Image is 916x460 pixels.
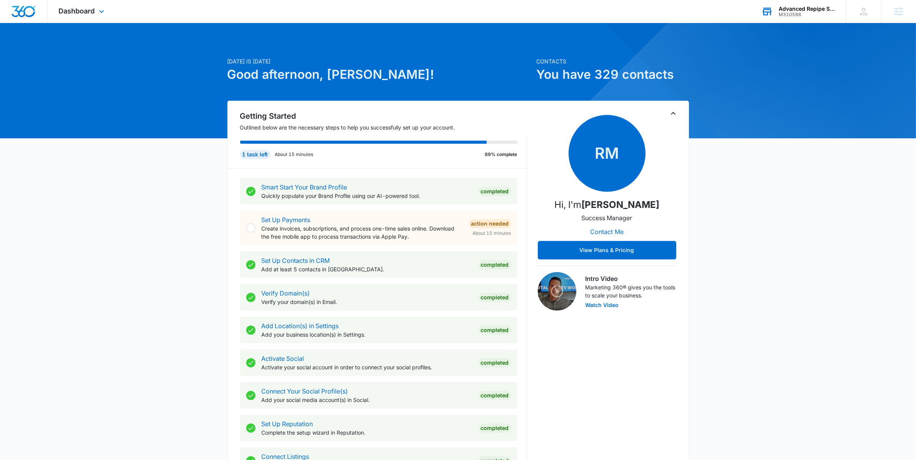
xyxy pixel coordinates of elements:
h3: Intro Video [586,274,676,283]
button: View Plans & Pricing [538,241,676,259]
a: Set Up Reputation [262,420,313,428]
span: Dashboard [59,7,95,15]
p: Quickly populate your Brand Profile using our AI-powered tool. [262,192,472,200]
p: About 15 minutes [275,151,314,158]
div: account id [779,12,835,17]
p: Complete the setup wizard in Reputation. [262,428,472,437]
div: Completed [479,260,511,269]
button: Toggle Collapse [669,109,678,118]
p: Add your social media account(s) in Social. [262,396,472,404]
button: Watch Video [586,302,619,308]
a: Verify Domain(s) [262,289,310,297]
p: Verify your domain(s) in Email. [262,298,472,306]
strong: [PERSON_NAME] [581,199,659,210]
div: Completed [479,423,511,433]
span: About 15 minutes [473,230,511,237]
p: Create invoices, subscriptions, and process one-time sales online. Download the free mobile app t... [262,224,463,241]
div: 1 task left [240,150,270,159]
p: Marketing 360® gives you the tools to scale your business. [586,283,676,299]
a: Add Location(s) in Settings [262,322,339,330]
h1: Good afternoon, [PERSON_NAME]! [227,65,532,84]
div: Completed [479,358,511,367]
h1: You have 329 contacts [537,65,689,84]
p: Outlined below are the necessary steps to help you successfully set up your account. [240,123,527,131]
div: account name [779,6,835,12]
div: Action Needed [469,219,511,228]
p: Add at least 5 contacts in [GEOGRAPHIC_DATA]. [262,265,472,273]
a: Set Up Payments [262,216,310,224]
p: Hi, I'm [554,198,659,212]
div: Completed [479,293,511,302]
span: RM [569,115,646,192]
button: Contact Me [582,223,631,241]
p: Contacts [537,57,689,65]
p: Activate your social account in order to connect your social profiles. [262,363,472,371]
div: Completed [479,391,511,400]
img: Intro Video [538,272,576,311]
p: [DATE] is [DATE] [227,57,532,65]
p: 89% complete [485,151,517,158]
div: Completed [479,187,511,196]
a: Activate Social [262,355,304,362]
div: Completed [479,325,511,335]
h2: Getting Started [240,110,527,122]
p: Success Manager [582,213,632,223]
a: Set Up Contacts in CRM [262,257,330,264]
a: Smart Start Your Brand Profile [262,183,347,191]
a: Connect Your Social Profile(s) [262,387,348,395]
p: Add your business location(s) in Settings. [262,330,472,339]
